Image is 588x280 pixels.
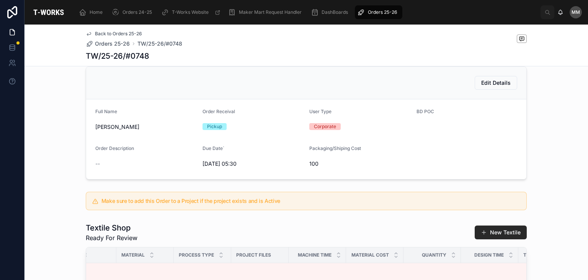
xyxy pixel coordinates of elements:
span: MM [572,9,580,15]
a: Orders 24-25 [109,5,157,19]
span: Edit Details [481,79,511,87]
img: App logo [31,6,67,18]
span: [DATE] 05:30 [203,160,304,168]
span: -- [95,160,100,168]
div: Corporate [314,123,336,130]
span: User Type [309,109,332,114]
span: Full Name [95,109,117,114]
h1: Textile Shop [86,222,137,233]
h1: TW/25-26/#0748 [86,51,149,61]
span: Order Receival [203,109,235,114]
span: [PERSON_NAME] [95,123,196,131]
span: Home [90,9,103,15]
span: BD POC [416,109,434,114]
a: Orders 25-26 [355,5,402,19]
button: New Textile [475,226,527,239]
span: Design Time [474,252,504,258]
span: Orders 25-26 [95,40,130,48]
span: Due Date` [203,145,224,151]
span: 100 [309,160,410,168]
a: TW/25-26/#0748 [137,40,182,48]
span: Material [121,252,145,258]
span: Quantity [422,252,446,258]
a: T-Works Website [159,5,224,19]
span: DashBoards [322,9,348,15]
span: T-Works Website [172,9,209,15]
span: Material Cost [351,252,389,258]
span: Order Description [95,145,134,151]
div: scrollable content [73,4,541,21]
h5: Make sure to add this Order to a Project if the project exists and is Active [101,198,520,204]
span: Orders 24-25 [122,9,152,15]
button: Edit Details [475,76,517,90]
a: Home [77,5,108,19]
a: Back to Orders 25-26 [86,31,142,37]
span: Ready For Review [86,233,137,242]
div: Pickup [207,123,222,130]
span: Maker Mart Request Handler [239,9,302,15]
span: Machine Time [298,252,332,258]
span: Orders 25-26 [368,9,397,15]
span: Packaging/Shiping Cost [309,145,361,151]
a: DashBoards [309,5,353,19]
span: Project Files [236,252,271,258]
a: Orders 25-26 [86,40,130,48]
a: Maker Mart Request Handler [226,5,307,19]
span: Total Amount With GST [523,252,585,258]
span: Process Type [179,252,214,258]
span: Back to Orders 25-26 [95,31,142,37]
